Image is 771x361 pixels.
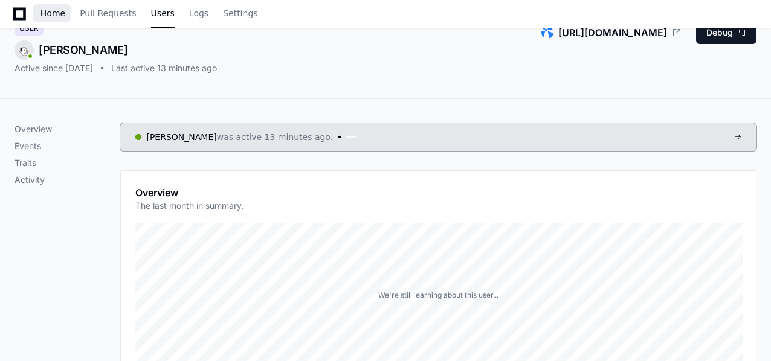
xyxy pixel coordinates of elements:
img: 10.svg [16,42,32,58]
span: was active 13 minutes ago. [217,131,333,143]
span: Home [40,10,65,17]
app-pz-page-link-header: Overview [135,185,741,219]
span: [URL][DOMAIN_NAME] [558,25,667,40]
button: Debug [696,21,756,44]
div: User [15,21,44,36]
a: [PERSON_NAME] [146,132,216,142]
span: Settings [223,10,257,17]
h1: Overview [135,185,244,200]
img: lightbeamhealth.com [541,27,553,39]
p: Events [15,140,120,152]
div: Last active 13 minutes ago [111,62,217,74]
div: We're still learning about this user... [378,290,498,300]
a: [URL][DOMAIN_NAME] [558,25,682,40]
p: Traits [15,157,120,169]
span: Pull Requests [80,10,136,17]
div: [PERSON_NAME] [15,40,217,60]
p: The last month in summary. [135,200,244,212]
span: Logs [189,10,208,17]
span: Users [151,10,175,17]
p: Overview [15,123,120,135]
a: [PERSON_NAME]was active 13 minutes ago. [120,123,756,151]
p: Activity [15,174,120,186]
div: Active since [DATE] [15,62,93,74]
